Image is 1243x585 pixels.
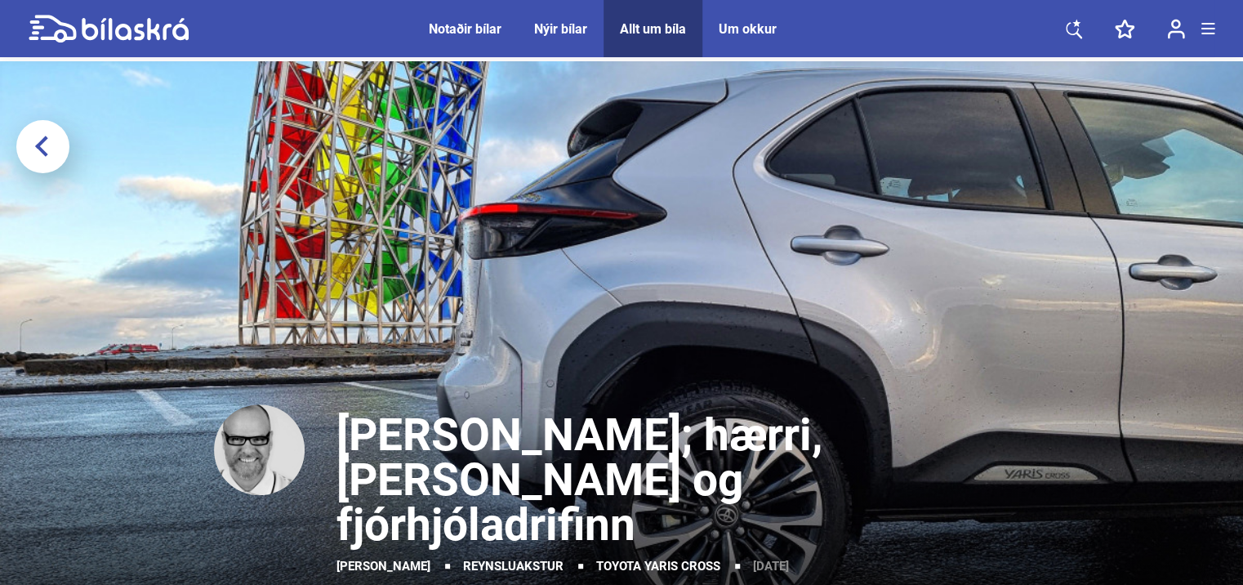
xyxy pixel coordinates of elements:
h1: [PERSON_NAME]; hærri, [PERSON_NAME] og fjórhjóladrifinn [336,413,1029,547]
a: Um okkur [719,21,777,37]
a: Toyota Yaris Cross [596,559,720,574]
a: Nýir bílar [534,21,587,37]
a: [DATE] [753,559,789,574]
a: [PERSON_NAME] [336,559,430,574]
a: Reynsluakstur [463,559,564,574]
a: Notaðir bílar [429,21,501,37]
a: Allt um bíla [620,21,686,37]
img: user-login.svg [1167,19,1185,39]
